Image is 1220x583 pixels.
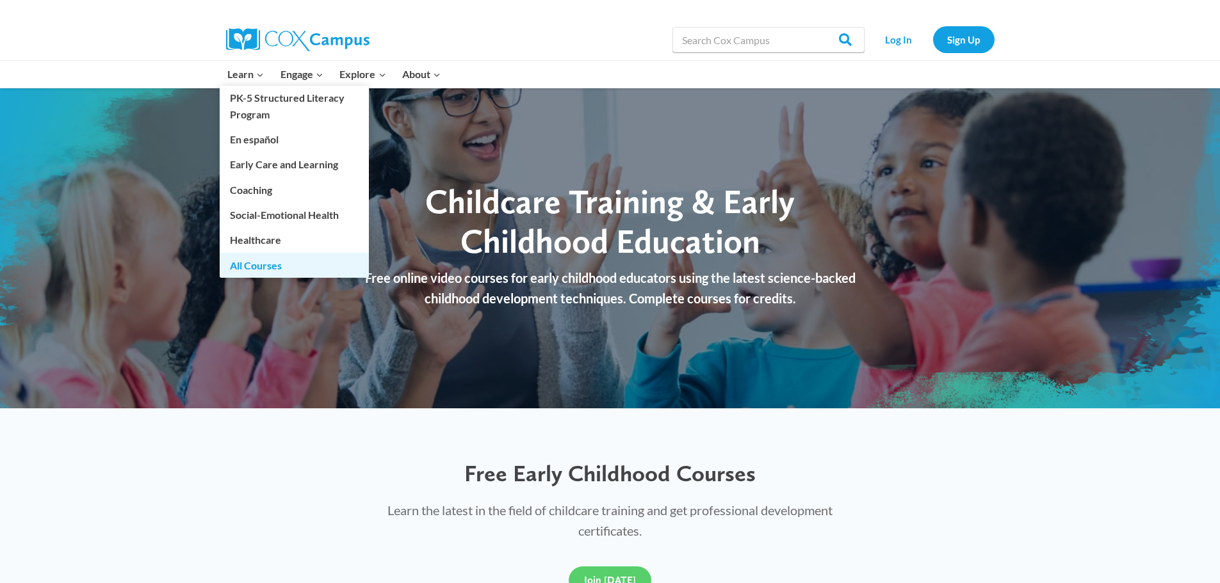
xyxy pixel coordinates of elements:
a: Coaching [220,177,369,202]
span: Free Early Childhood Courses [464,459,756,487]
a: Log In [871,26,927,52]
button: Child menu of Learn [220,61,273,88]
a: Sign Up [933,26,995,52]
button: Child menu of Explore [332,61,394,88]
span: Childcare Training & Early Childhood Education [425,181,795,261]
nav: Secondary Navigation [871,26,995,52]
a: En español [220,127,369,152]
nav: Primary Navigation [220,61,449,88]
p: Free online video courses for early childhood educators using the latest science-backed childhood... [351,268,870,308]
a: PK-5 Structured Literacy Program [220,86,369,127]
img: Cox Campus [226,28,370,51]
button: Child menu of About [394,61,449,88]
button: Child menu of Engage [272,61,332,88]
input: Search Cox Campus [672,27,865,52]
a: All Courses [220,253,369,277]
a: Healthcare [220,228,369,252]
a: Social-Emotional Health [220,203,369,227]
p: Learn the latest in the field of childcare training and get professional development certificates. [362,500,858,541]
a: Early Care and Learning [220,152,369,177]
